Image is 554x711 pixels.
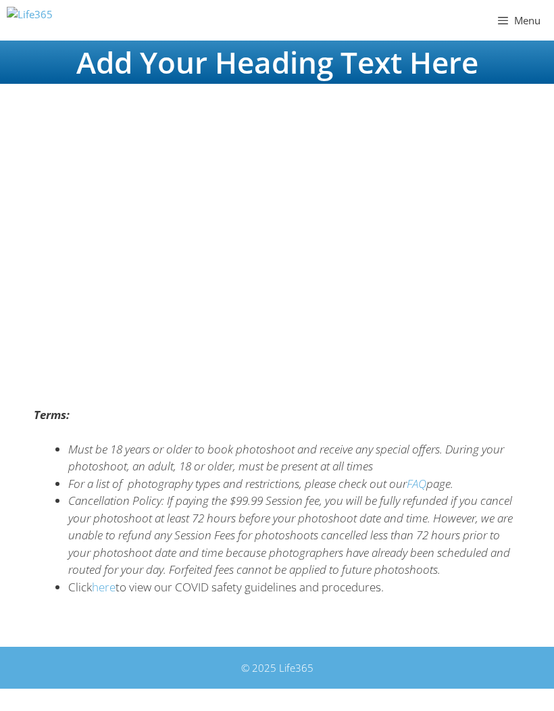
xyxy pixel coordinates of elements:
[512,14,540,27] span: Menu
[34,91,520,293] iframe: Browser not compatible.
[68,493,513,577] em: Cancellation Policy: If paying the $99.99 Session fee, you will be fully refunded if you cancel y...
[14,660,540,676] div: © 2025 Life365
[92,579,116,595] a: here
[34,407,70,422] strong: Terms:
[68,476,453,491] em: For a list of photography types and restrictions, please check out our page.
[68,579,520,596] li: Click to view our COVID safety guidelines and procedures.
[407,476,426,491] a: FAQ
[68,441,504,474] em: Must be 18 years or older to book photoshoot and receive any special offers. During your photosho...
[7,47,547,77] h1: Add Your Heading Text Here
